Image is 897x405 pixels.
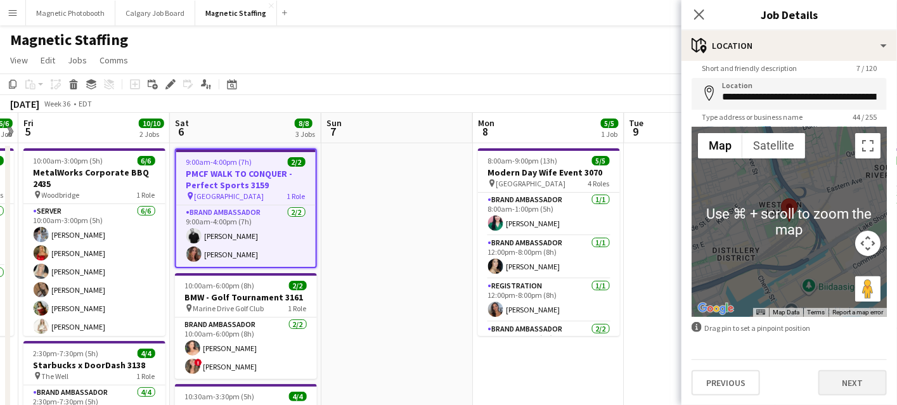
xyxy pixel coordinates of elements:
[139,129,164,139] div: 2 Jobs
[698,133,742,158] button: Show street map
[478,236,620,279] app-card-role: Brand Ambassador1/112:00pm-8:00pm (8h)[PERSON_NAME]
[63,52,92,68] a: Jobs
[681,6,897,23] h3: Job Details
[23,359,165,371] h3: Starbucks x DoorDash 3138
[94,52,133,68] a: Comms
[34,349,99,358] span: 2:30pm-7:30pm (5h)
[478,148,620,336] app-job-card: 8:00am-9:00pm (13h)5/5Modern Day Wife Event 3070 [GEOGRAPHIC_DATA]4 RolesBrand Ambassador1/18:00a...
[478,279,620,322] app-card-role: Registration1/112:00pm-8:00pm (8h)[PERSON_NAME]
[773,308,799,317] button: Map Data
[588,179,610,188] span: 4 Roles
[175,148,317,268] app-job-card: 9:00am-4:00pm (7h)2/2PMCF WALK TO CONQUER - Perfect Sports 3159 [GEOGRAPHIC_DATA]1 RoleBrand Amba...
[818,370,887,395] button: Next
[176,205,316,267] app-card-role: Brand Ambassador2/29:00am-4:00pm (7h)[PERSON_NAME][PERSON_NAME]
[295,119,313,128] span: 8/8
[175,117,189,129] span: Sat
[842,112,887,122] span: 44 / 255
[26,1,115,25] button: Magnetic Photobooth
[295,129,315,139] div: 3 Jobs
[42,371,69,381] span: The Well
[138,349,155,358] span: 4/4
[488,156,558,165] span: 8:00am-9:00pm (13h)
[855,133,881,158] button: Toggle fullscreen view
[10,55,28,66] span: View
[35,52,60,68] a: Edit
[23,204,165,339] app-card-role: Server6/610:00am-3:00pm (5h)[PERSON_NAME][PERSON_NAME][PERSON_NAME][PERSON_NAME][PERSON_NAME][PER...
[478,117,494,129] span: Mon
[855,231,881,256] button: Map camera controls
[23,148,165,336] app-job-card: 10:00am-3:00pm (5h)6/6MetalWorks Corporate BBQ 2435 Woodbridge1 RoleServer6/610:00am-3:00pm (5h)[...
[5,52,33,68] a: View
[137,371,155,381] span: 1 Role
[41,55,55,66] span: Edit
[681,30,897,61] div: Location
[186,157,252,167] span: 9:00am-4:00pm (7h)
[478,193,620,236] app-card-role: Brand Ambassador1/18:00am-1:00pm (5h)[PERSON_NAME]
[10,30,128,49] h1: Magnetic Staffing
[175,273,317,379] app-job-card: 10:00am-6:00pm (8h)2/2BMW - Golf Tournament 3161 Marine Drive Golf Club1 RoleBrand Ambassador2/21...
[42,190,80,200] span: Woodbridge
[695,300,737,317] a: Open this area in Google Maps (opens a new window)
[195,1,277,25] button: Magnetic Staffing
[23,167,165,190] h3: MetalWorks Corporate BBQ 2435
[628,124,644,139] span: 9
[185,281,255,290] span: 10:00am-6:00pm (8h)
[756,308,765,317] button: Keyboard shortcuts
[193,304,264,313] span: Marine Drive Golf Club
[115,1,195,25] button: Calgary Job Board
[10,98,39,110] div: [DATE]
[695,300,737,317] img: Google
[287,191,306,201] span: 1 Role
[325,124,342,139] span: 7
[175,292,317,303] h3: BMW - Golf Tournament 3161
[175,318,317,379] app-card-role: Brand Ambassador2/210:00am-6:00pm (8h)[PERSON_NAME]![PERSON_NAME]
[326,117,342,129] span: Sun
[832,309,883,316] a: Report a map error
[137,190,155,200] span: 1 Role
[68,55,87,66] span: Jobs
[79,99,92,108] div: EDT
[22,124,34,139] span: 5
[173,124,189,139] span: 6
[692,63,807,73] span: Short and friendly description
[42,99,74,108] span: Week 36
[100,55,128,66] span: Comms
[185,392,255,401] span: 10:30am-3:30pm (5h)
[288,157,306,167] span: 2/2
[602,129,618,139] div: 1 Job
[846,63,887,73] span: 7 / 120
[34,156,103,165] span: 10:00am-3:00pm (5h)
[289,392,307,401] span: 4/4
[138,156,155,165] span: 6/6
[476,124,494,139] span: 8
[195,359,202,366] span: !
[807,309,825,316] a: Terms (opens in new tab)
[742,133,805,158] button: Show satellite imagery
[692,370,760,395] button: Previous
[692,322,887,334] div: Drag pin to set a pinpoint position
[855,276,881,302] button: Drag Pegman onto the map to open Street View
[692,112,813,122] span: Type address or business name
[592,156,610,165] span: 5/5
[288,304,307,313] span: 1 Role
[478,322,620,383] app-card-role: Brand Ambassador2/24:00pm-9:00pm (5h)
[195,191,264,201] span: [GEOGRAPHIC_DATA]
[176,168,316,191] h3: PMCF WALK TO CONQUER - Perfect Sports 3159
[478,167,620,178] h3: Modern Day Wife Event 3070
[496,179,566,188] span: [GEOGRAPHIC_DATA]
[289,281,307,290] span: 2/2
[601,119,619,128] span: 5/5
[23,117,34,129] span: Fri
[139,119,164,128] span: 10/10
[629,117,644,129] span: Tue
